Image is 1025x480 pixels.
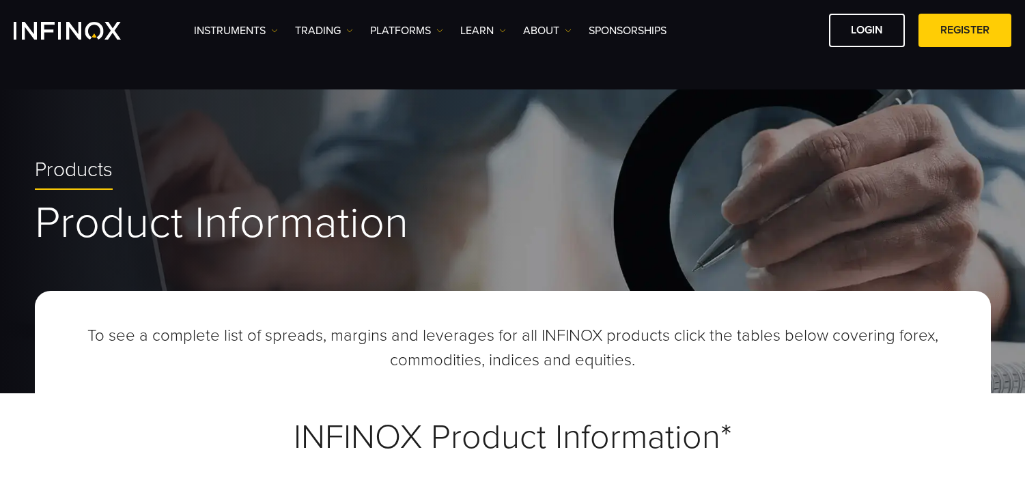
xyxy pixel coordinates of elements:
[829,14,905,47] a: LOGIN
[295,23,353,39] a: TRADING
[523,23,572,39] a: ABOUT
[918,14,1011,47] a: REGISTER
[14,22,153,40] a: INFINOX Logo
[370,23,443,39] a: PLATFORMS
[68,324,958,373] p: To see a complete list of spreads, margins and leverages for all INFINOX products click the table...
[460,23,506,39] a: Learn
[194,23,278,39] a: Instruments
[589,23,666,39] a: SPONSORSHIPS
[35,158,113,183] span: Products
[35,200,991,246] h1: Product Information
